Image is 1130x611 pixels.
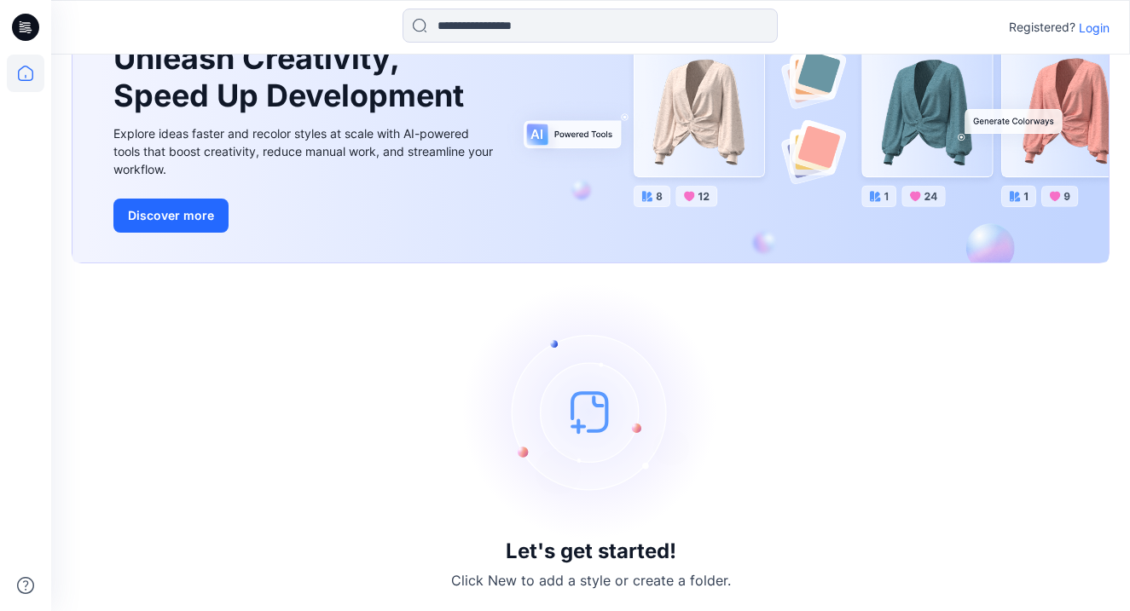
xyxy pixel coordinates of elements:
[113,199,229,233] button: Discover more
[1009,17,1075,37] p: Registered?
[113,199,497,233] a: Discover more
[451,570,731,591] p: Click New to add a style or create a folder.
[463,284,719,539] img: empty-state-image.svg
[1079,19,1110,37] p: Login
[113,124,497,178] div: Explore ideas faster and recolor styles at scale with AI-powered tools that boost creativity, red...
[506,539,676,563] h3: Let's get started!
[113,40,472,113] h1: Unleash Creativity, Speed Up Development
